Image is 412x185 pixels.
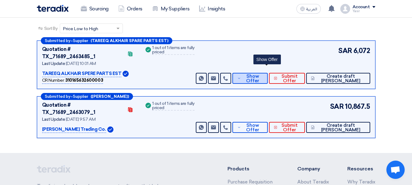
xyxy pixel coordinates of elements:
span: Create draft [PERSON_NAME] [316,123,365,132]
span: Last Update [42,61,65,66]
span: SAR [330,101,344,112]
div: Open chat [386,161,405,179]
li: Products [227,165,279,173]
div: – [41,37,172,44]
button: Submit Offer [269,122,305,133]
span: Last Update [42,117,65,122]
button: Create draft [PERSON_NAME] [306,73,370,84]
a: Sourcing [76,2,113,16]
img: Teradix logo [37,5,69,12]
span: [DATE] 10:01 AM [66,61,96,66]
span: Submit Offer [279,123,300,132]
span: Create draft [PERSON_NAME] [316,74,365,83]
div: Quotation # TX_71689_2463079_1 [42,101,124,116]
button: Submit Offer [269,73,305,84]
b: 310165632600003 [65,78,103,83]
span: Show Offer [242,74,263,83]
span: Submitted by [45,94,70,98]
span: 6,072 [353,46,370,56]
span: 10,867.5 [345,101,370,112]
a: My Suppliers [147,2,194,16]
div: Yasir [353,9,375,13]
span: Submit Offer [279,74,300,83]
b: (TAREEQ ALKHAIR SPARE PARTS EST) [91,39,168,43]
button: Create draft [PERSON_NAME] [306,122,370,133]
div: Show Offer [253,55,281,64]
img: profile_test.png [340,4,350,14]
span: Show Offer [242,123,263,132]
a: Insights [194,2,230,16]
div: 1 out of 1 items are fully priced [152,101,195,111]
div: – [41,93,133,100]
p: TAREEQ ALKHAIR SPERE PARTS EST [42,70,122,77]
img: Verified Account [123,71,129,77]
b: ([PERSON_NAME]) [91,94,129,98]
li: Resources [347,165,375,173]
a: About Teradix [297,179,329,185]
span: Submitted by [45,39,70,43]
span: العربية [306,7,317,11]
button: Show Offer [232,122,267,133]
a: Orders [113,2,147,16]
span: SAR [338,46,352,56]
span: Sort By [44,25,58,32]
p: [PERSON_NAME] Trading Co. [42,126,106,133]
span: Supplier [73,94,88,98]
span: Supplier [73,39,88,43]
a: Why Teradix [347,179,375,185]
img: Verified Account [107,126,113,133]
a: Purchase Requisition [227,179,273,185]
div: CR Number : [42,77,103,84]
div: 1 out of 1 items are fully priced [152,46,195,55]
div: Account [353,5,370,10]
div: Quotation # TX_71689_2463485_1 [42,46,124,60]
button: العربية [296,4,321,14]
span: [DATE] 9:57 AM [66,117,95,122]
li: Company [297,165,329,173]
button: Show Offer [232,73,267,84]
span: Price Low to High [63,26,98,32]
